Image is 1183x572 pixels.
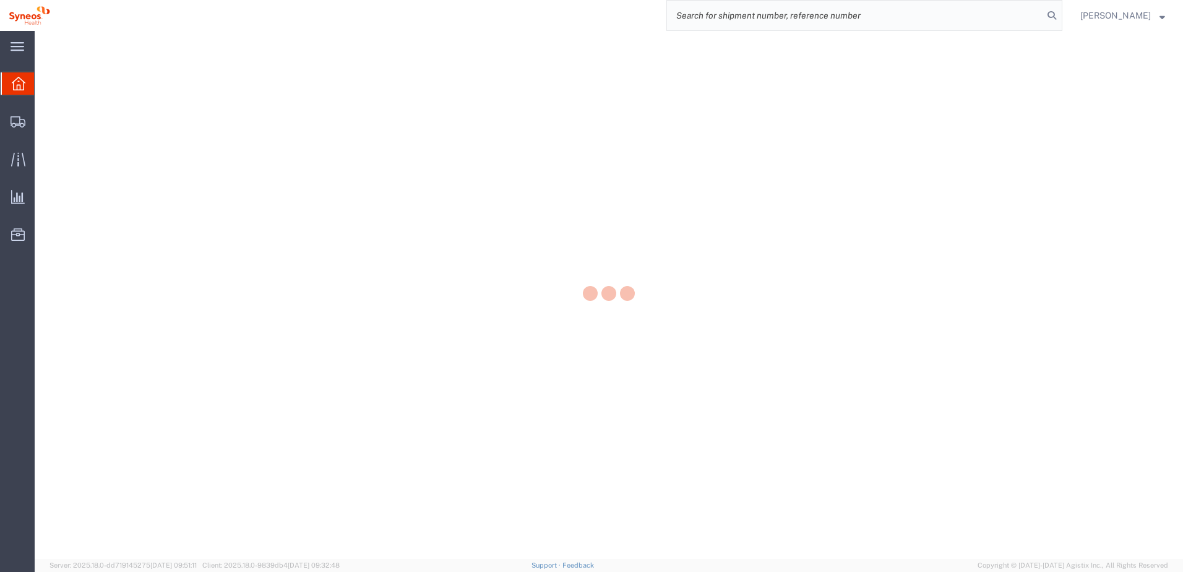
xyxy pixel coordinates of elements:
[1080,8,1166,23] button: [PERSON_NAME]
[978,560,1168,571] span: Copyright © [DATE]-[DATE] Agistix Inc., All Rights Reserved
[667,1,1043,30] input: Search for shipment number, reference number
[49,561,197,569] span: Server: 2025.18.0-dd719145275
[531,561,562,569] a: Support
[288,561,340,569] span: [DATE] 09:32:48
[150,561,197,569] span: [DATE] 09:51:11
[9,6,50,25] img: logo
[1080,9,1151,22] span: Natan Tateishi
[562,561,594,569] a: Feedback
[202,561,340,569] span: Client: 2025.18.0-9839db4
